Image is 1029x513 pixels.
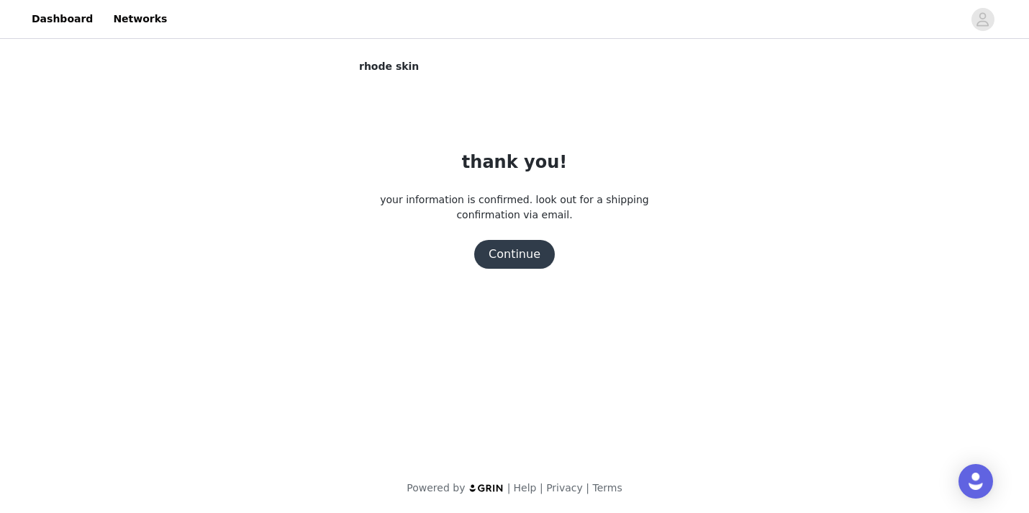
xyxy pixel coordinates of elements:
span: | [507,482,511,494]
div: Open Intercom Messenger [958,464,993,499]
span: | [540,482,543,494]
span: Powered by [407,482,465,494]
span: rhode skin [359,59,419,74]
button: Continue [474,240,555,269]
a: Networks [104,3,176,35]
a: Privacy [546,482,583,494]
img: logo [468,483,504,493]
a: Dashboard [23,3,101,35]
span: | [586,482,589,494]
a: Help [514,482,537,494]
div: avatar [976,8,989,31]
p: your information is confirmed. look out for a shipping confirmation via email. [359,192,670,223]
h1: thank you! [462,149,567,175]
a: Terms [592,482,622,494]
